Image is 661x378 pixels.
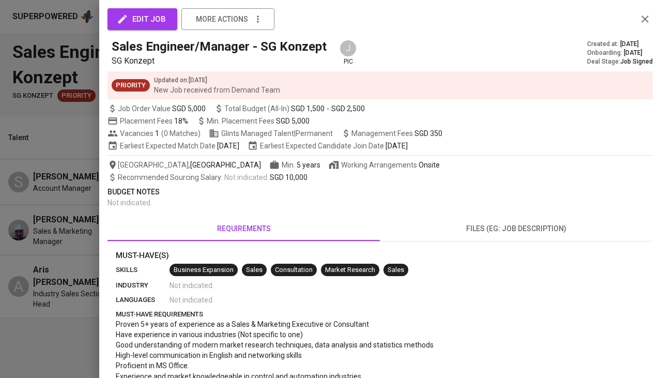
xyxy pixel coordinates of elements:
[170,265,238,275] span: Business Expansion
[351,129,442,138] span: Management Fees
[331,103,365,114] span: SGD 2,500
[107,8,177,30] button: edit job
[107,187,653,198] p: Budget Notes
[419,160,440,170] div: Onsite
[321,265,379,275] span: Market Research
[119,12,166,26] span: edit job
[116,295,170,305] p: languages
[214,103,365,114] span: Total Budget (All-In)
[620,58,653,65] span: Job Signed
[387,222,647,235] span: files (eg: job description)
[587,49,653,57] div: Onboarding :
[114,222,374,235] span: requirements
[107,141,239,151] span: Earliest Expected Match Date
[154,85,280,95] p: New Job received from Demand Team
[112,81,150,90] span: Priority
[620,40,639,49] span: [DATE]
[209,128,333,139] span: Glints Managed Talent | Permanent
[116,320,369,328] span: Proven 5+ years of experience as a Sales & Marketing Executive or Consultant
[107,103,206,114] span: Job Order Value
[107,199,152,207] span: Not indicated .
[172,103,206,114] span: SGD 5,000
[587,57,653,66] div: Deal Stage :
[116,341,434,349] span: Good understanding of modern market research techniques, data analysis and statistics methods
[116,330,303,339] span: Have experience in various industries (Not specific to one)
[297,161,320,169] span: 5 years
[170,295,214,305] span: Not indicated .
[112,56,155,66] span: SG Konzept
[118,173,224,182] span: Recommended Sourcing Salary :
[116,265,170,275] p: skills
[174,117,188,125] span: 18%
[271,265,317,275] span: Consultation
[190,160,261,170] span: [GEOGRAPHIC_DATA]
[339,39,357,57] div: J
[153,128,159,139] span: 1
[327,103,329,114] span: -
[196,13,248,26] span: more actions
[587,40,653,49] div: Created at :
[248,141,408,151] span: Earliest Expected Candidate Join Date
[224,173,269,182] span: Not indicated .
[116,351,302,359] span: High-level communication in English and networking skills
[107,160,261,170] span: [GEOGRAPHIC_DATA] ,
[624,49,642,57] span: [DATE]
[170,280,214,291] span: Not indicated .
[291,103,325,114] span: SGD 1,500
[207,117,310,125] span: Min. Placement Fees
[282,161,320,169] span: Min.
[339,39,357,66] div: pic
[107,128,201,139] span: Vacancies ( 0 Matches )
[276,117,310,125] span: SGD 5,000
[270,173,308,182] span: SGD 10,000
[116,280,170,291] p: industry
[116,309,644,320] p: must-have requirements
[112,38,327,55] h5: Sales Engineer/Manager - SG Konzept
[116,361,189,370] span: Proficient in MS Office.
[181,8,274,30] button: more actions
[242,265,267,275] span: Sales
[386,141,408,151] span: [DATE]
[217,141,239,151] span: [DATE]
[120,117,188,125] span: Placement Fees
[154,75,280,85] p: Updated on : [DATE]
[116,250,644,262] p: Must-Have(s)
[329,160,440,170] span: Working Arrangements
[414,129,442,138] span: SGD 350
[383,265,408,275] span: Sales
